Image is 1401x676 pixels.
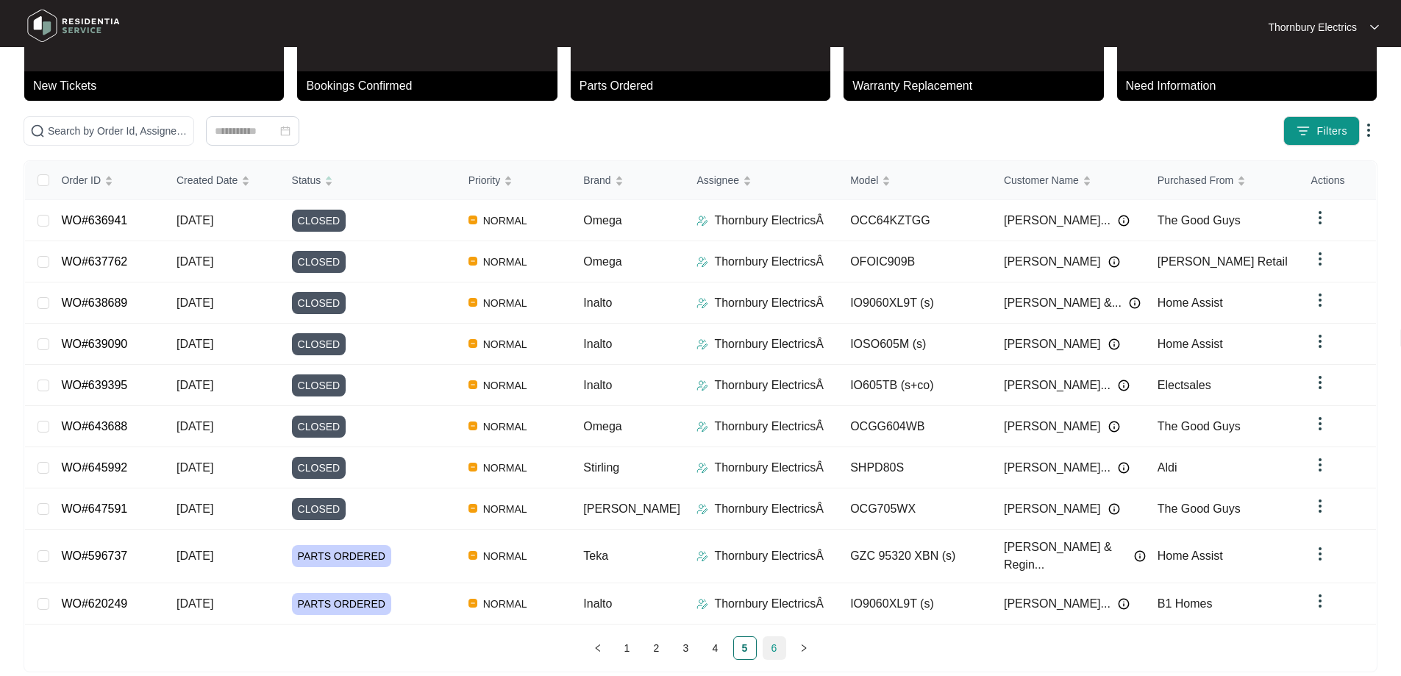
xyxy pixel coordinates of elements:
[1004,500,1101,518] span: [PERSON_NAME]
[1268,20,1357,35] p: Thornbury Electrics
[1316,124,1347,139] span: Filters
[838,365,992,406] td: IO605TB (s+co)
[583,461,619,474] span: Stirling
[1158,420,1241,433] span: The Good Guys
[1118,380,1130,391] img: Info icon
[61,461,127,474] a: WO#645992
[1311,291,1329,309] img: dropdown arrow
[696,380,708,391] img: Assigner Icon
[477,418,533,435] span: NORMAL
[1146,161,1300,200] th: Purchased From
[1300,161,1376,200] th: Actions
[763,636,786,660] li: 6
[48,123,188,139] input: Search by Order Id, Assignee Name, Customer Name, Brand and Model
[477,335,533,353] span: NORMAL
[838,583,992,625] td: IO9060XL9T (s)
[792,636,816,660] li: Next Page
[457,161,572,200] th: Priority
[838,530,992,583] td: GZC 95320 XBN (s)
[674,636,698,660] li: 3
[61,338,127,350] a: WO#639090
[1158,549,1223,562] span: Home Assist
[1158,338,1223,350] span: Home Assist
[586,636,610,660] button: left
[1004,335,1101,353] span: [PERSON_NAME]
[593,644,602,652] span: left
[292,593,391,615] span: PARTS ORDERED
[477,253,533,271] span: NORMAL
[583,338,612,350] span: Inalto
[992,161,1146,200] th: Customer Name
[675,637,697,659] a: 3
[177,214,213,227] span: [DATE]
[468,216,477,224] img: Vercel Logo
[468,421,477,430] img: Vercel Logo
[477,212,533,230] span: NORMAL
[292,210,346,232] span: CLOSED
[1126,77,1377,95] p: Need Information
[177,420,213,433] span: [DATE]
[292,292,346,314] span: CLOSED
[292,416,346,438] span: CLOSED
[583,420,621,433] span: Omega
[177,172,238,188] span: Created Date
[580,77,830,95] p: Parts Ordered
[61,502,127,515] a: WO#647591
[763,637,785,659] a: 6
[468,257,477,266] img: Vercel Logo
[696,421,708,433] img: Assigner Icon
[696,503,708,515] img: Assigner Icon
[177,296,213,309] span: [DATE]
[477,595,533,613] span: NORMAL
[22,4,125,48] img: residentia service logo
[714,459,824,477] p: Thornbury ElectricsÂ
[646,637,668,659] a: 2
[852,77,1103,95] p: Warranty Replacement
[1129,297,1141,309] img: Info icon
[704,636,727,660] li: 4
[838,200,992,241] td: OCC64KZTGG
[30,124,45,138] img: search-icon
[477,500,533,518] span: NORMAL
[1158,296,1223,309] span: Home Assist
[477,377,533,394] span: NORMAL
[49,161,165,200] th: Order ID
[1004,377,1111,394] span: [PERSON_NAME]...
[477,294,533,312] span: NORMAL
[714,547,824,565] p: Thornbury ElectricsÂ
[792,636,816,660] button: right
[1118,598,1130,610] img: Info icon
[1158,214,1241,227] span: The Good Guys
[714,595,824,613] p: Thornbury ElectricsÂ
[583,549,608,562] span: Teka
[177,549,213,562] span: [DATE]
[292,251,346,273] span: CLOSED
[696,550,708,562] img: Assigner Icon
[1108,421,1120,433] img: Info icon
[1311,250,1329,268] img: dropdown arrow
[714,294,824,312] p: Thornbury ElectricsÂ
[1296,124,1311,138] img: filter icon
[1158,597,1213,610] span: B1 Homes
[292,172,321,188] span: Status
[1311,209,1329,227] img: dropdown arrow
[177,379,213,391] span: [DATE]
[705,637,727,659] a: 4
[1311,456,1329,474] img: dropdown arrow
[1118,462,1130,474] img: Info icon
[583,597,612,610] span: Inalto
[1158,255,1288,268] span: [PERSON_NAME] Retail
[61,420,127,433] a: WO#643688
[1370,24,1379,31] img: dropdown arrow
[616,636,639,660] li: 1
[696,215,708,227] img: Assigner Icon
[468,551,477,560] img: Vercel Logo
[696,297,708,309] img: Assigner Icon
[696,172,739,188] span: Assignee
[1004,212,1111,230] span: [PERSON_NAME]...
[61,597,127,610] a: WO#620249
[61,296,127,309] a: WO#638689
[583,379,612,391] span: Inalto
[177,338,213,350] span: [DATE]
[734,637,756,659] a: 5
